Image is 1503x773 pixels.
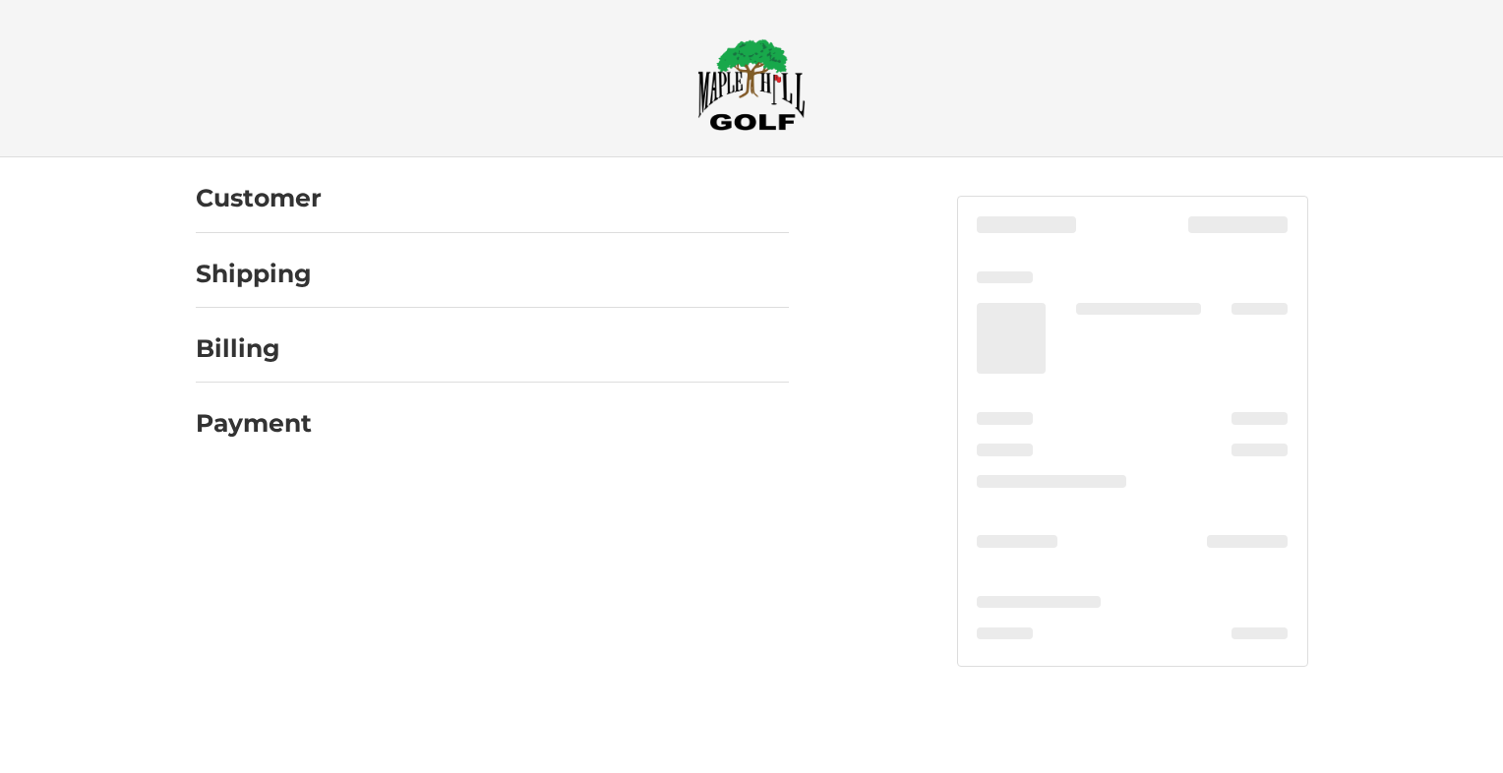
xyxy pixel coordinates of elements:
h2: Billing [196,333,311,364]
h2: Shipping [196,259,312,289]
img: Maple Hill Golf [697,38,806,131]
h2: Payment [196,408,312,439]
h2: Customer [196,183,322,213]
iframe: Google Customer Reviews [1341,720,1503,773]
